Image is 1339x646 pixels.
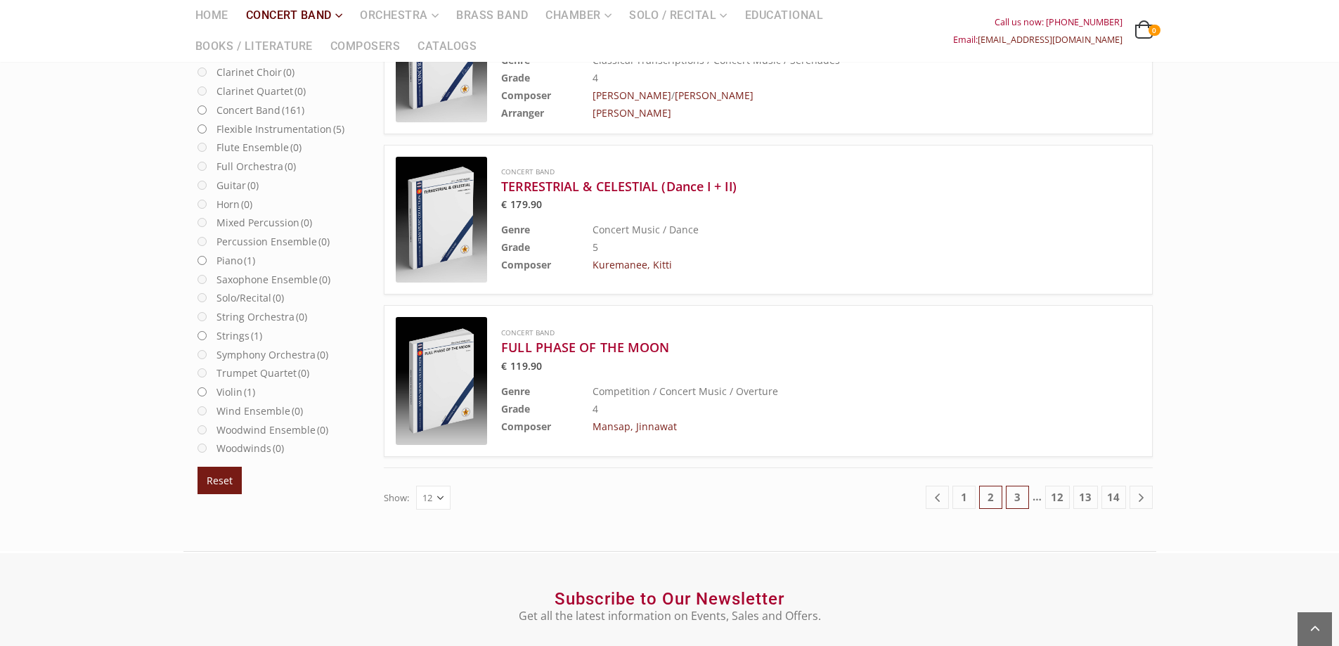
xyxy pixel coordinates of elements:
label: Strings [216,327,262,344]
h2: Subscribe to Our Newsletter [434,588,906,609]
span: (0) [241,198,252,211]
span: € [501,198,507,211]
span: 0 [1149,25,1160,36]
span: (0) [273,441,284,455]
b: Grade [501,71,530,84]
label: Wind Ensemble [216,402,303,420]
label: Clarinet Quartet [216,82,306,100]
label: String Orchestra [216,308,307,325]
a: Concert Band [501,328,555,337]
label: Guitar [216,176,259,194]
label: Horn [216,195,252,213]
label: Violin [216,383,255,401]
span: (0) [273,291,284,304]
b: Composer [501,258,551,271]
a: 14 [1101,486,1126,509]
label: Piano [216,252,255,269]
a: FULL PHASE OF THE MOON [501,339,1070,356]
a: Books / Literature [187,31,321,62]
label: Trumpet Quartet [216,364,309,382]
a: TERRESTRIAL & CELESTIAL (Dance I + II) [501,178,1070,195]
a: Mansap, Jinnawat [593,420,677,433]
label: Symphony Orchestra [216,346,328,363]
span: … [1033,486,1042,509]
span: (0) [283,65,295,79]
td: Competition / Concert Music / Overture [593,382,1070,400]
span: (5) [333,122,344,136]
a: [PERSON_NAME] [593,106,671,119]
td: / [593,86,1070,104]
a: 12 [1045,486,1070,509]
a: 13 [1073,486,1098,509]
a: [PERSON_NAME] [593,89,671,102]
label: Saxophone Ensemble [216,271,330,288]
label: Concert Band [216,101,304,119]
label: Full Orchestra [216,157,296,175]
b: Grade [501,240,530,254]
b: Composer [501,89,551,102]
span: (0) [290,141,302,154]
label: Clarinet Choir [216,63,295,81]
span: (0) [285,160,296,173]
a: Catalogs [409,31,485,62]
label: Solo/Recital [216,289,284,306]
label: Flute Ensemble [216,138,302,156]
label: Woodwind Ensemble [216,421,328,439]
b: Grade [501,402,530,415]
b: Arranger [501,106,544,119]
span: (0) [295,84,306,98]
a: Concert Band [501,167,555,176]
td: 4 [593,400,1070,418]
bdi: 119.90 [501,359,542,373]
span: (0) [247,179,259,192]
span: (0) [292,404,303,418]
span: (0) [319,273,330,286]
span: (0) [296,310,307,323]
p: Get all the latest information on Events, Sales and Offers. [434,607,906,624]
button: Reset [198,467,242,494]
span: (1) [244,254,255,267]
div: Call us now: [PHONE_NUMBER] [953,13,1123,31]
label: Show: [384,489,409,507]
label: Flexible Instrumentation [216,120,344,138]
b: Genre [501,223,530,236]
td: 5 [593,238,1070,256]
span: (1) [244,385,255,399]
span: (0) [301,216,312,229]
a: 3 [1006,486,1029,509]
label: Percussion Ensemble [216,233,330,250]
div: Email: [953,31,1123,49]
td: 4 [593,69,1070,86]
span: (0) [317,348,328,361]
span: (0) [298,366,309,380]
span: € [501,359,507,373]
b: Composer [501,420,551,433]
label: Woodwinds [216,439,284,457]
span: (0) [318,235,330,248]
bdi: 179.90 [501,198,542,211]
span: 2 [979,486,1002,509]
a: [EMAIL_ADDRESS][DOMAIN_NAME] [978,34,1123,46]
a: Kuremanee, Kitti [593,258,672,271]
b: Genre [501,385,530,398]
span: (1) [251,329,262,342]
td: Concert Music / Dance [593,221,1070,238]
span: (0) [317,423,328,437]
a: [PERSON_NAME] [675,89,753,102]
label: Mixed Percussion [216,214,312,231]
a: 1 [952,486,976,509]
span: (161) [282,103,304,117]
a: Composers [322,31,409,62]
